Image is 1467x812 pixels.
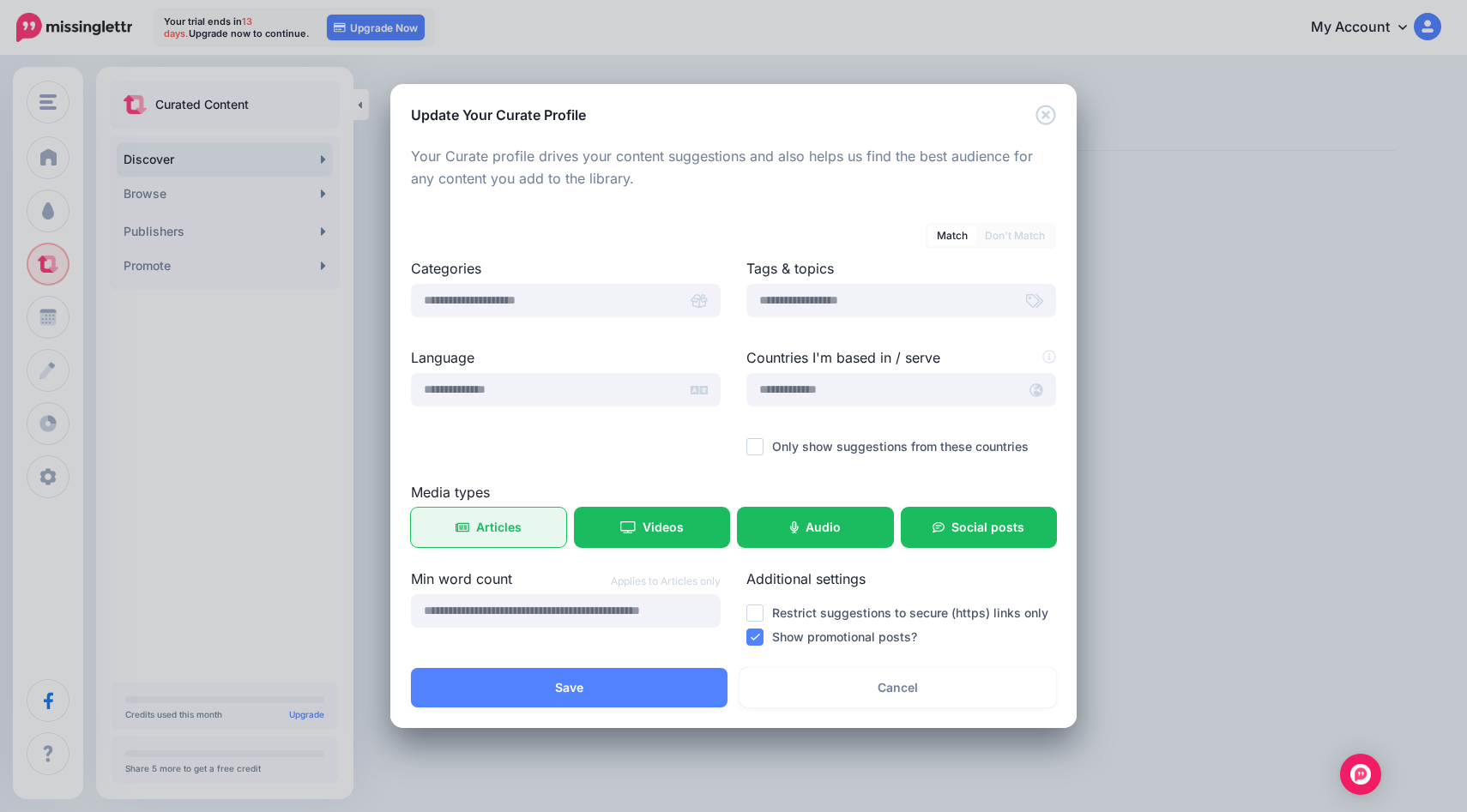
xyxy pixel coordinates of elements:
[411,508,566,547] a: Articles
[976,226,1053,246] a: Don't Match
[902,508,1057,547] a: Social posts
[746,568,1056,589] label: Additional settings
[928,226,976,246] a: Match
[411,146,1056,190] p: Your Curate profile drives your content suggestions and also helps us find the best audience for ...
[746,347,1056,368] label: Countries I'm based in / serve
[772,627,917,647] label: Show promotional posts?
[411,668,727,707] button: Save
[772,436,1029,456] label: Only show suggestions from these countries
[411,105,586,125] h5: Update Your Curate Profile
[643,521,684,533] span: Videos
[951,521,1024,533] span: Social posts
[476,521,522,533] span: Articles
[411,568,721,589] label: Min word count
[1340,754,1381,795] div: Open Intercom Messenger
[772,603,1048,623] label: Restrict suggestions to secure (https) links only
[575,508,730,547] a: Videos
[1035,105,1056,126] button: Close
[411,258,721,279] label: Categories
[806,521,841,533] span: Audio
[738,508,893,547] a: Audio
[740,668,1056,707] a: Cancel
[411,482,1056,502] label: Media types
[746,258,1056,279] label: Tags & topics
[411,347,721,368] label: Language
[611,573,721,590] span: Applies to Articles only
